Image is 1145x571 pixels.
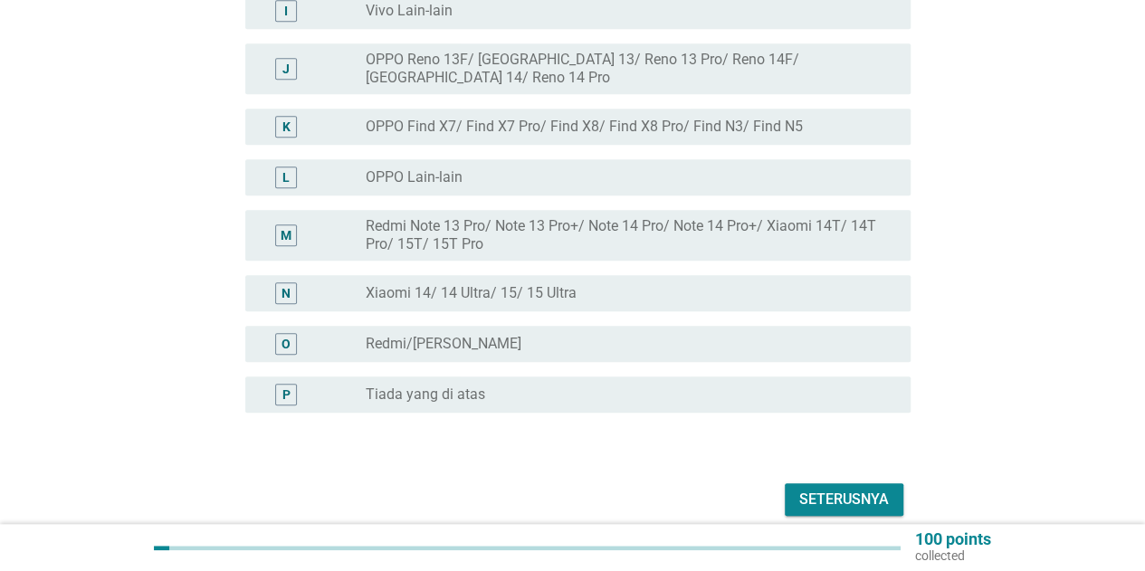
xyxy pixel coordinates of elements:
[366,284,577,302] label: Xiaomi 14/ 14 Ultra/ 15/ 15 Ultra
[281,284,291,303] div: N
[915,547,991,564] p: collected
[282,60,290,79] div: J
[366,217,882,253] label: Redmi Note 13 Pro/ Note 13 Pro+/ Note 14 Pro/ Note 14 Pro+/ Xiaomi 14T/ 14T Pro/ 15T/ 15T Pro
[282,168,290,187] div: L
[366,51,882,87] label: OPPO Reno 13F/ [GEOGRAPHIC_DATA] 13/ Reno 13 Pro/ Reno 14F/ [GEOGRAPHIC_DATA] 14/ Reno 14 Pro
[281,335,291,354] div: O
[366,2,453,20] label: Vivo Lain-lain
[282,385,291,404] div: P
[366,118,803,136] label: OPPO Find X7/ Find X7 Pro/ Find X8/ Find X8 Pro/ Find N3/ Find N5
[366,168,463,186] label: OPPO Lain-lain
[282,118,291,137] div: K
[799,489,889,510] div: Seterusnya
[785,483,903,516] button: Seterusnya
[915,531,991,547] p: 100 points
[366,385,485,404] label: Tiada yang di atas
[366,335,521,353] label: Redmi/[PERSON_NAME]
[284,2,288,21] div: I
[281,226,291,245] div: M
